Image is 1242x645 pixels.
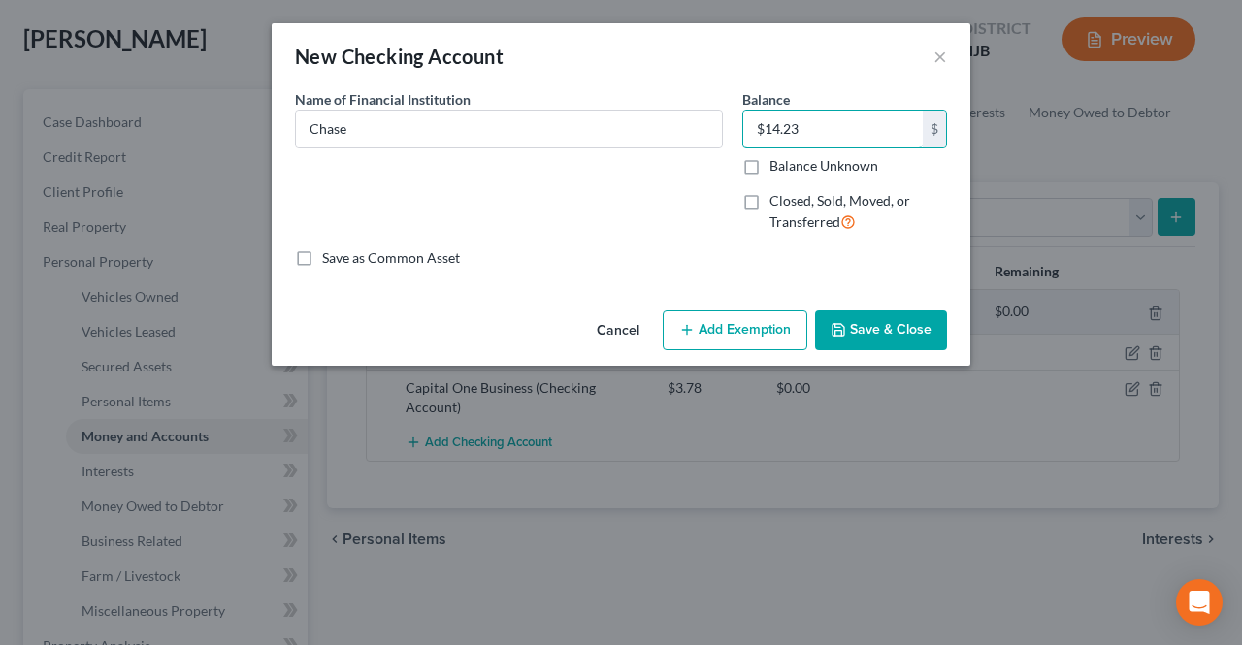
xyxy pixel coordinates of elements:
[742,89,790,110] label: Balance
[663,310,807,351] button: Add Exemption
[933,45,947,68] button: ×
[743,111,923,147] input: 0.00
[769,192,910,230] span: Closed, Sold, Moved, or Transferred
[923,111,946,147] div: $
[581,312,655,351] button: Cancel
[295,43,504,70] div: New Checking Account
[769,156,878,176] label: Balance Unknown
[815,310,947,351] button: Save & Close
[295,91,471,108] span: Name of Financial Institution
[1176,579,1223,626] div: Open Intercom Messenger
[296,111,722,147] input: Enter name...
[322,248,460,268] label: Save as Common Asset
